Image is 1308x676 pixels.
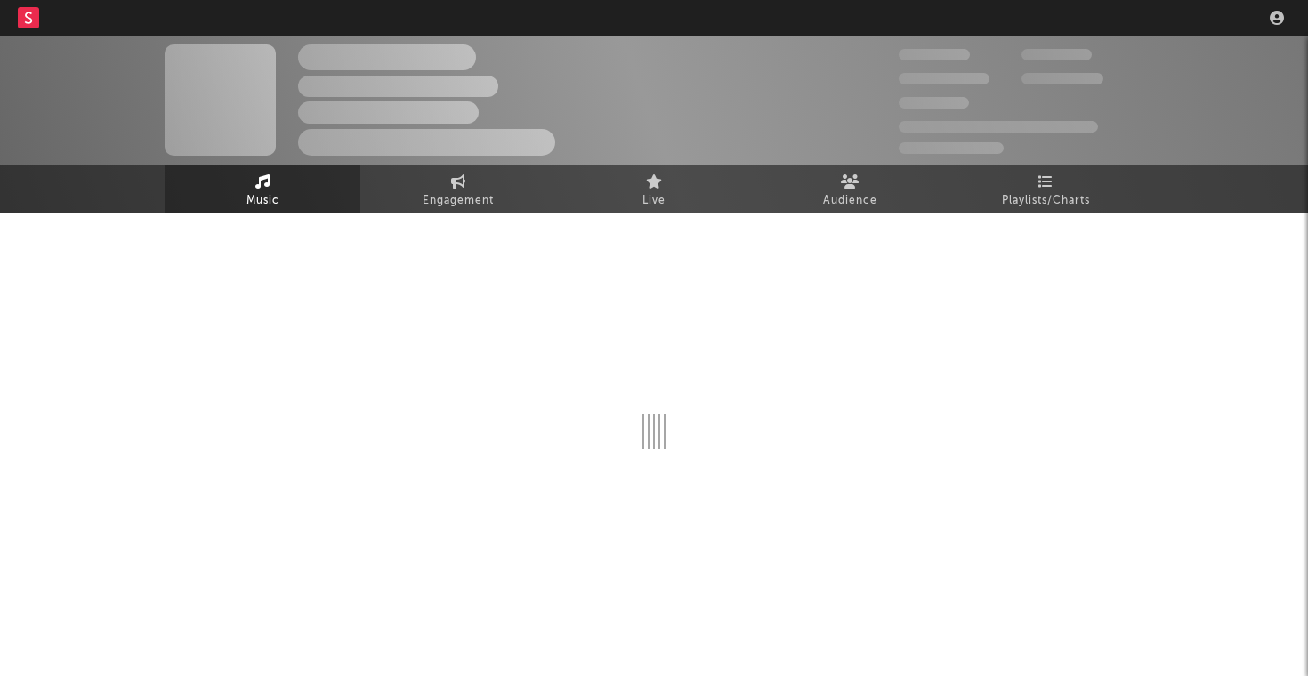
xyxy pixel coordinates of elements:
span: 50,000,000 Monthly Listeners [899,121,1098,133]
span: Audience [823,190,877,212]
span: Playlists/Charts [1002,190,1090,212]
a: Music [165,165,360,213]
a: Live [556,165,752,213]
span: 50,000,000 [899,73,989,84]
a: Engagement [360,165,556,213]
span: Music [246,190,279,212]
a: Playlists/Charts [948,165,1143,213]
span: 100,000 [1021,49,1092,60]
span: 100,000 [899,97,969,109]
span: 1,000,000 [1021,73,1103,84]
span: Live [642,190,666,212]
a: Audience [752,165,948,213]
span: Engagement [423,190,494,212]
span: Jump Score: 85.0 [899,142,1004,154]
span: 300,000 [899,49,970,60]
